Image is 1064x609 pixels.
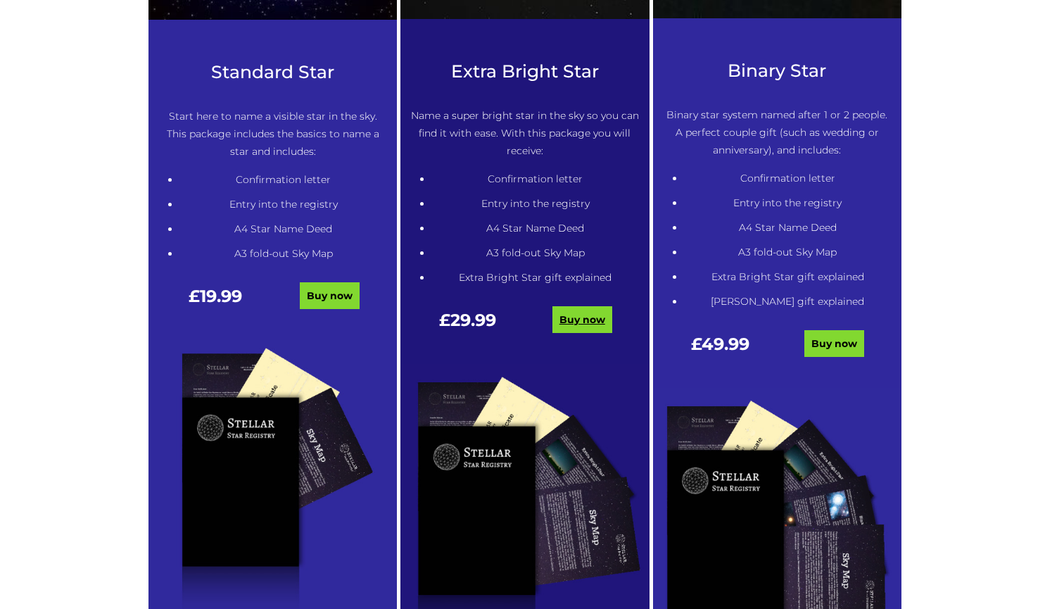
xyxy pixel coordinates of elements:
[552,306,612,333] a: Buy now
[179,196,387,213] li: Entry into the registry
[684,219,892,237] li: A4 Star Name Deed
[431,170,639,188] li: Confirmation letter
[431,244,639,262] li: A3 fold-out Sky Map
[663,335,778,367] div: £
[410,107,639,160] p: Name a super bright star in the sky so you can find it with ease. With this package you will rece...
[684,170,892,187] li: Confirmation letter
[300,282,360,309] a: Buy now
[158,62,387,82] h3: Standard Star
[663,61,892,81] h3: Binary Star
[450,310,496,330] span: 29.99
[431,269,639,287] li: Extra Bright Star gift explained
[431,220,639,237] li: A4 Star Name Deed
[158,108,387,161] p: Start here to name a visible star in the sky. This package includes the basics to name a star and...
[179,220,387,238] li: A4 Star Name Deed
[663,106,892,159] p: Binary star system named after 1 or 2 people. A perfect couple gift (such as wedding or anniversa...
[431,195,639,213] li: Entry into the registry
[179,171,387,189] li: Confirmation letter
[684,194,892,212] li: Entry into the registry
[684,244,892,261] li: A3 fold-out Sky Map
[684,268,892,286] li: Extra Bright Star gift explained
[410,311,525,343] div: £
[684,293,892,310] li: [PERSON_NAME] gift explained
[804,330,864,357] a: Buy now
[410,61,639,82] h3: Extra Bright Star
[702,334,749,354] span: 49.99
[200,286,242,306] span: 19.99
[179,245,387,263] li: A3 fold-out Sky Map
[158,287,273,319] div: £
